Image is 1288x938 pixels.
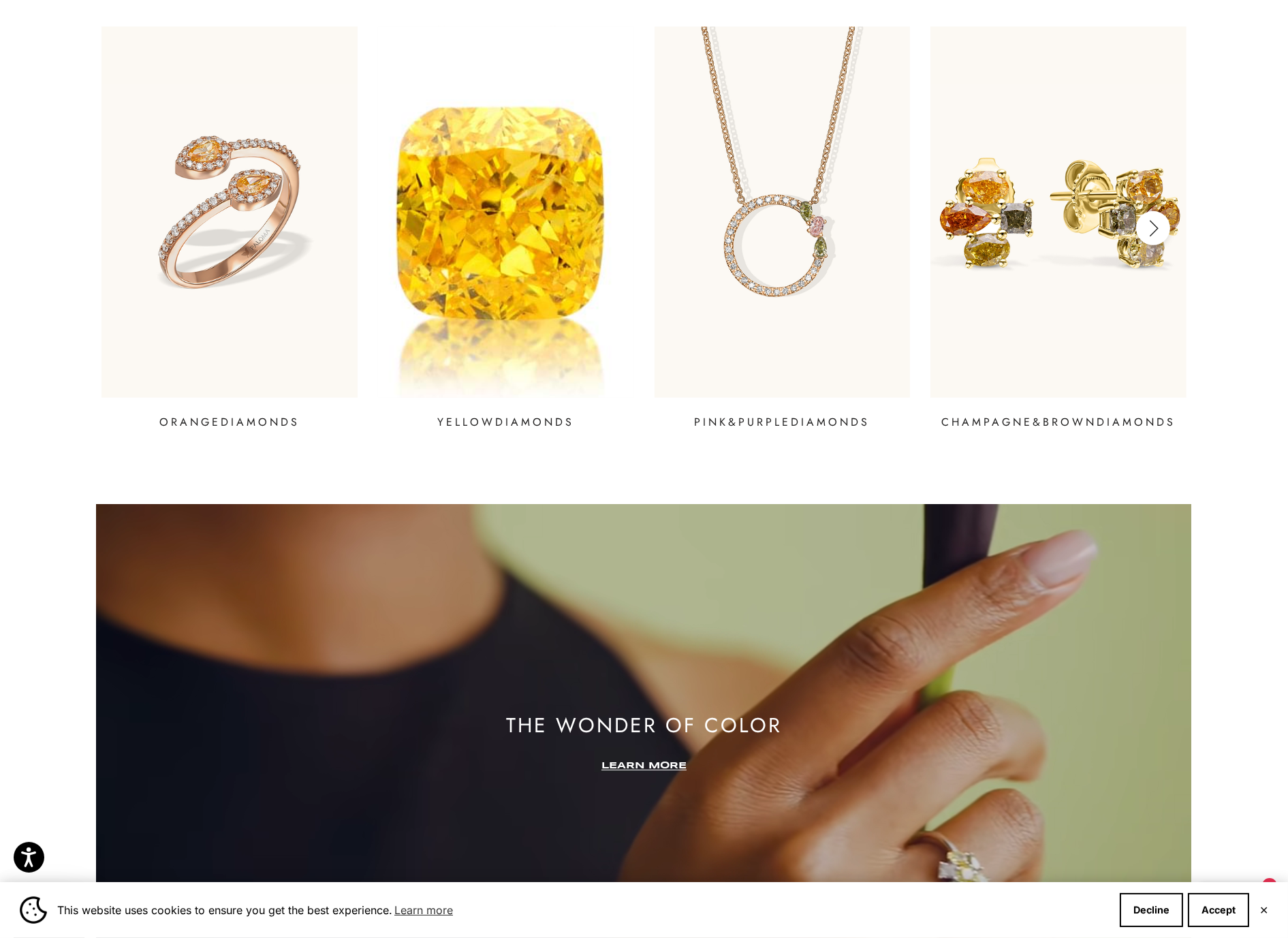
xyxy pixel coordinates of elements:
[506,712,782,739] p: THE WONDER OF COLOR
[1188,893,1249,927] button: Accept
[1259,906,1268,914] button: Close
[57,900,1109,920] span: This website uses cookies to ensure you get the best experience.
[378,27,634,431] a: YellowDiamonds
[941,414,1176,431] p: Champagne & Brown Diamonds
[392,900,455,920] a: Learn more
[930,27,1187,431] a: Champagne&BrownDiamonds
[655,27,911,431] a: Pink&PurpleDiamonds
[159,414,300,431] p: Orange Diamonds
[1120,893,1183,927] button: Decline
[101,27,358,431] a: OrangeDiamonds
[694,414,870,431] p: Pink & Purple Diamonds
[601,761,687,770] a: LEARN MORE
[20,896,47,924] img: Cookie banner
[437,414,574,431] p: Yellow Diamonds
